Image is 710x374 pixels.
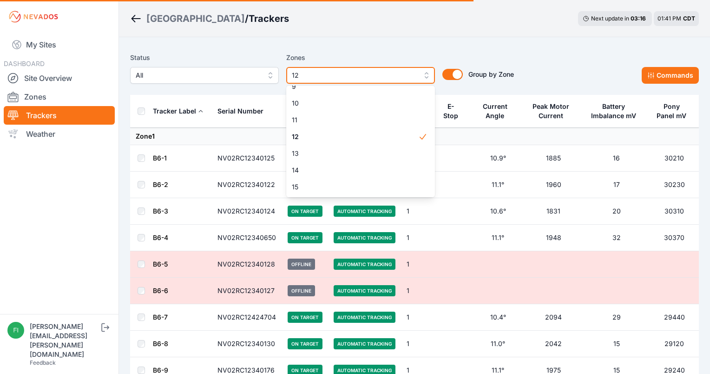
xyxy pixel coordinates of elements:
[589,102,638,120] div: Battery Imbalance mV
[153,107,196,116] div: Tracker Label
[401,304,436,331] td: 1
[478,95,518,127] button: Current Angle
[524,304,584,331] td: 2094
[4,87,115,106] a: Zones
[530,95,578,127] button: Peak Motor Current
[583,145,650,172] td: 16
[30,359,56,366] a: Feedback
[401,251,436,278] td: 1
[334,259,395,270] span: Automatic Tracking
[212,198,282,225] td: NV02RC12340124
[472,304,524,331] td: 10.4°
[401,278,436,304] td: 1
[524,172,584,198] td: 1960
[212,172,282,198] td: NV02RC12340122
[468,70,514,78] span: Group by Zone
[7,9,59,24] img: Nevados
[583,304,650,331] td: 29
[130,67,279,84] button: All
[4,33,115,56] a: My Sites
[583,198,650,225] td: 20
[288,312,322,323] span: On Target
[288,259,315,270] span: Offline
[4,69,115,87] a: Site Overview
[292,149,418,158] span: 13
[212,251,282,278] td: NV02RC12340128
[130,128,699,145] td: Zone 1
[472,225,524,251] td: 11.1°
[153,287,168,294] a: B6-6
[650,225,699,251] td: 30370
[212,225,282,251] td: NV02RC12340650
[4,125,115,143] a: Weather
[656,102,688,120] div: Pony Panel mV
[153,207,168,215] a: B6-3
[292,115,418,125] span: 11
[591,15,629,22] span: Next update in
[30,322,99,359] div: [PERSON_NAME][EMAIL_ADDRESS][PERSON_NAME][DOMAIN_NAME]
[153,340,168,347] a: B6-8
[245,12,249,25] span: /
[288,338,322,349] span: On Target
[583,331,650,357] td: 15
[292,182,418,192] span: 15
[153,313,168,321] a: B6-7
[524,145,584,172] td: 1885
[292,70,416,81] span: 12
[472,172,524,198] td: 11.1°
[650,331,699,357] td: 29120
[401,225,436,251] td: 1
[589,95,644,127] button: Battery Imbalance mV
[401,198,436,225] td: 1
[650,198,699,225] td: 30310
[441,95,467,127] button: E-Stop
[153,154,167,162] a: B6-1
[286,67,435,84] button: 12
[212,278,282,304] td: NV02RC12340127
[334,338,395,349] span: Automatic Tracking
[524,225,584,251] td: 1948
[212,304,282,331] td: NV02RC12424704
[292,132,418,141] span: 12
[478,102,512,120] div: Current Angle
[334,312,395,323] span: Automatic Tracking
[136,70,260,81] span: All
[683,15,695,22] span: CDT
[472,198,524,225] td: 10.6°
[530,102,572,120] div: Peak Motor Current
[288,206,322,217] span: On Target
[153,234,168,241] a: B6-4
[401,331,436,357] td: 1
[334,285,395,296] span: Automatic Tracking
[657,15,681,22] span: 01:41 PM
[650,145,699,172] td: 30210
[153,180,168,188] a: B6-2
[583,172,650,198] td: 17
[217,107,263,116] div: Serial Number
[288,285,315,296] span: Offline
[249,12,289,25] h3: Trackers
[146,12,245,25] a: [GEOGRAPHIC_DATA]
[4,60,45,67] span: DASHBOARD
[286,86,435,197] div: 12
[650,304,699,331] td: 29440
[130,7,289,31] nav: Breadcrumb
[334,206,395,217] span: Automatic Tracking
[441,102,460,120] div: E-Stop
[292,99,418,108] span: 10
[292,82,418,91] span: 9
[153,260,168,268] a: B6-5
[472,145,524,172] td: 10.9°
[642,67,699,84] button: Commands
[292,166,418,175] span: 14
[212,331,282,357] td: NV02RC12340130
[524,331,584,357] td: 2042
[650,172,699,198] td: 30230
[656,95,693,127] button: Pony Panel mV
[217,100,271,122] button: Serial Number
[212,145,282,172] td: NV02RC12340125
[288,232,322,243] span: On Target
[153,100,204,122] button: Tracker Label
[334,232,395,243] span: Automatic Tracking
